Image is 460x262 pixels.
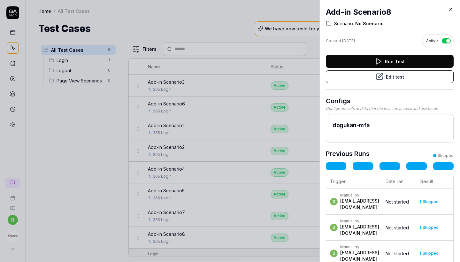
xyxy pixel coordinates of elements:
[326,106,454,112] div: Configs are sets of data that the test can access and use to run
[423,251,439,255] div: Skipped
[438,153,454,158] div: Skipped
[330,250,338,257] span: d
[417,174,454,189] th: Result
[333,121,447,129] h2: dogukan-mfa
[340,193,379,198] div: Manual by
[382,174,417,189] th: Date ran
[382,189,417,215] td: Not started
[326,96,454,106] h3: Configs
[382,215,417,241] td: Not started
[326,70,454,83] button: Edit test
[340,198,379,211] div: [EMAIL_ADDRESS][DOMAIN_NAME]
[342,38,355,43] time: [DATE]
[330,198,338,205] span: d
[326,6,454,18] h2: Add-in Scenario8
[423,226,439,229] div: Skipped
[330,224,338,231] span: d
[326,174,382,189] th: Trigger
[423,200,439,204] div: Skipped
[340,244,379,250] div: Manual by
[426,38,438,44] span: Active
[340,224,379,236] div: [EMAIL_ADDRESS][DOMAIN_NAME]
[326,38,355,44] div: Created
[354,20,384,27] span: No Scenario
[334,20,354,27] span: Scenario:
[326,149,370,158] h3: Previous Runs
[340,219,379,224] div: Manual by
[326,55,454,68] button: Run Test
